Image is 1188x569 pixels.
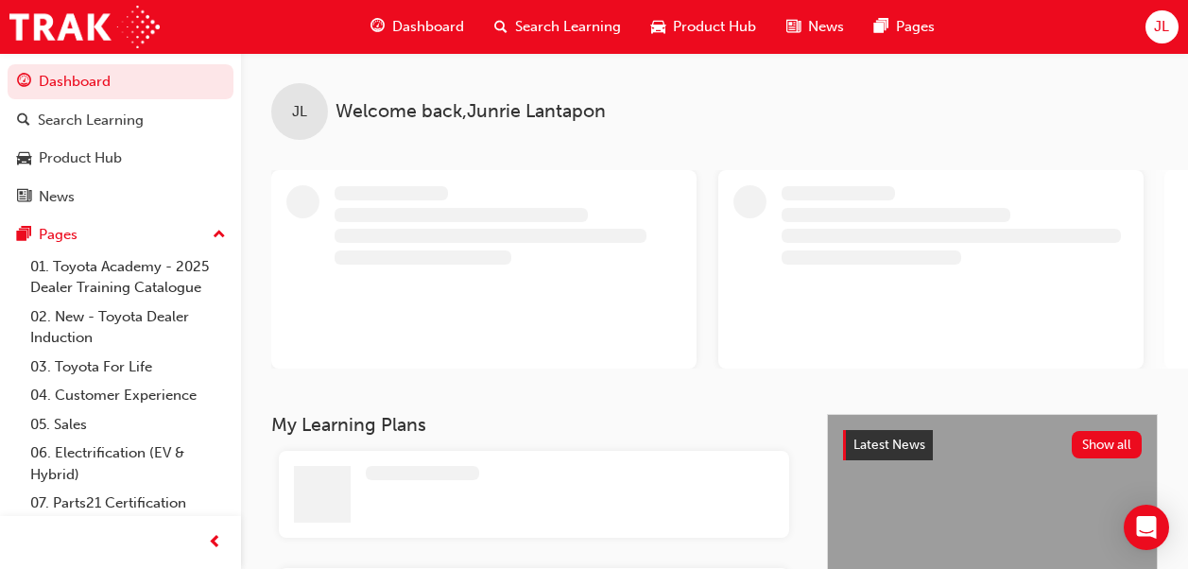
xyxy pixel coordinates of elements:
[23,489,233,518] a: 07. Parts21 Certification
[8,180,233,215] a: News
[23,381,233,410] a: 04. Customer Experience
[23,410,233,440] a: 05. Sales
[355,8,479,46] a: guage-iconDashboard
[8,217,233,252] button: Pages
[1145,10,1179,43] button: JL
[17,150,31,167] span: car-icon
[39,224,77,246] div: Pages
[336,101,606,123] span: Welcome back , Junrie Lantapon
[39,147,122,169] div: Product Hub
[494,15,508,39] span: search-icon
[874,15,888,39] span: pages-icon
[271,414,797,436] h3: My Learning Plans
[23,302,233,353] a: 02. New - Toyota Dealer Induction
[8,141,233,176] a: Product Hub
[808,16,844,38] span: News
[859,8,950,46] a: pages-iconPages
[292,101,307,123] span: JL
[9,6,160,48] img: Trak
[8,60,233,217] button: DashboardSearch LearningProduct HubNews
[38,110,144,131] div: Search Learning
[370,15,385,39] span: guage-icon
[23,353,233,382] a: 03. Toyota For Life
[636,8,771,46] a: car-iconProduct Hub
[208,531,222,555] span: prev-icon
[853,437,925,453] span: Latest News
[771,8,859,46] a: news-iconNews
[23,439,233,489] a: 06. Electrification (EV & Hybrid)
[17,227,31,244] span: pages-icon
[8,103,233,138] a: Search Learning
[17,189,31,206] span: news-icon
[673,16,756,38] span: Product Hub
[17,74,31,91] span: guage-icon
[23,252,233,302] a: 01. Toyota Academy - 2025 Dealer Training Catalogue
[896,16,935,38] span: Pages
[651,15,665,39] span: car-icon
[479,8,636,46] a: search-iconSearch Learning
[8,64,233,99] a: Dashboard
[17,112,30,129] span: search-icon
[1072,431,1143,458] button: Show all
[39,186,75,208] div: News
[213,223,226,248] span: up-icon
[1154,16,1169,38] span: JL
[786,15,801,39] span: news-icon
[1124,505,1169,550] div: Open Intercom Messenger
[843,430,1142,460] a: Latest NewsShow all
[515,16,621,38] span: Search Learning
[392,16,464,38] span: Dashboard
